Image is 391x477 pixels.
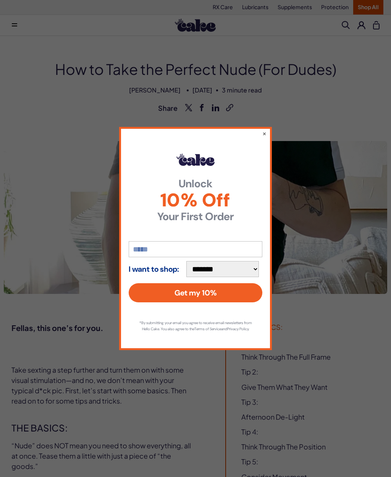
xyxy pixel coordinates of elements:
[129,211,262,222] strong: Your First Order
[129,191,262,209] span: 10% Off
[176,154,215,166] img: Hello Cake
[129,283,262,302] button: Get my 10%
[129,265,179,273] strong: I want to shop:
[194,326,221,331] a: Terms of Service
[262,130,267,137] button: ×
[136,320,255,332] p: *By submitting your email you agree to receive email newsletters from Hello Cake. You also agree ...
[227,326,249,331] a: Privacy Policy
[129,178,262,189] strong: Unlock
